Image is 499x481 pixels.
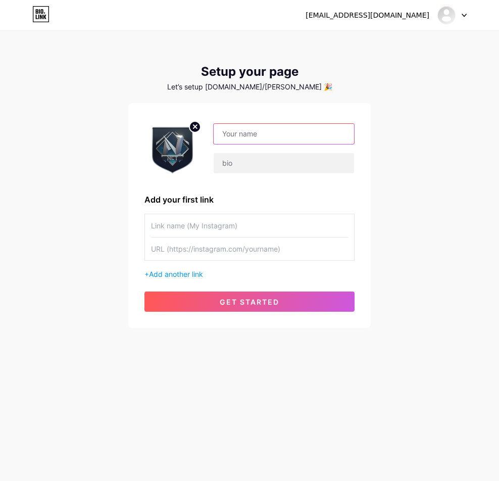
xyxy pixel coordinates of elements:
[151,237,348,260] input: URL (https://instagram.com/yourname)
[128,65,371,79] div: Setup your page
[149,270,203,278] span: Add another link
[437,6,456,25] img: mr raimsul
[306,10,429,21] div: [EMAIL_ADDRESS][DOMAIN_NAME]
[128,83,371,91] div: Let’s setup [DOMAIN_NAME]/[PERSON_NAME] 🎉
[144,119,201,177] img: profile pic
[144,194,355,206] div: Add your first link
[220,298,279,306] span: get started
[144,292,355,312] button: get started
[214,124,354,144] input: Your name
[151,214,348,237] input: Link name (My Instagram)
[144,269,355,279] div: +
[214,153,354,173] input: bio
